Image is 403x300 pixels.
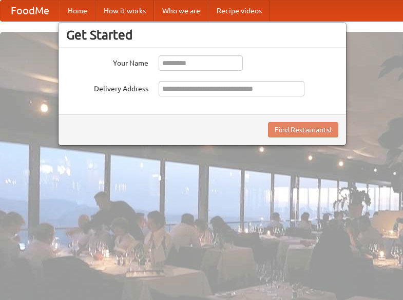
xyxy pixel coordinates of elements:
[66,55,148,68] label: Your Name
[208,1,270,21] a: Recipe videos
[268,122,338,137] button: Find Restaurants!
[66,81,148,94] label: Delivery Address
[66,27,338,43] h3: Get Started
[1,1,60,21] a: FoodMe
[154,1,208,21] a: Who we are
[60,1,95,21] a: Home
[95,1,154,21] a: How it works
